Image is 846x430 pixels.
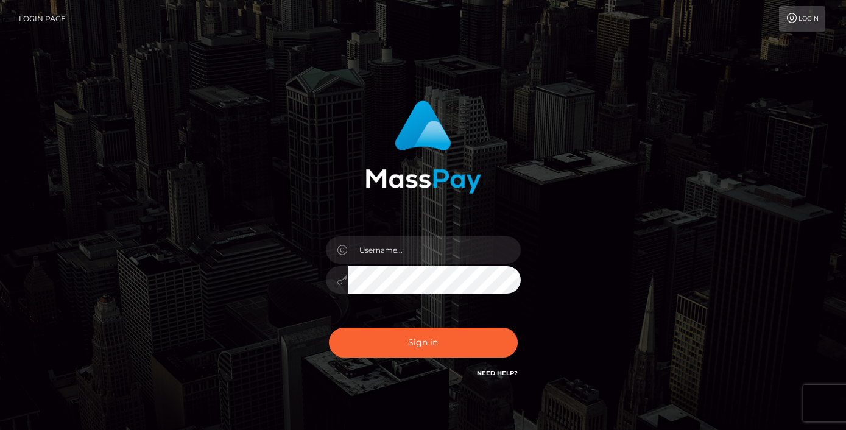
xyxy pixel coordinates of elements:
[19,6,66,32] a: Login Page
[365,100,481,194] img: MassPay Login
[329,328,518,358] button: Sign in
[348,236,521,264] input: Username...
[477,369,518,377] a: Need Help?
[779,6,825,32] a: Login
